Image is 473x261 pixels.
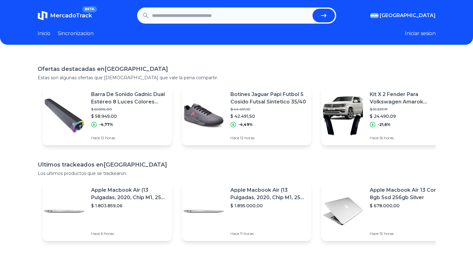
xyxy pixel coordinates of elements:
p: Hace 6 horas [91,231,167,236]
p: Hace 16 horas [370,135,446,140]
h1: Ofertas destacadas en [GEOGRAPHIC_DATA] [38,65,436,73]
p: $ 58.949,00 [91,113,167,119]
p: $ 31.237,17 [370,107,446,112]
p: $ 42.491,50 [230,113,306,119]
img: Argentina [370,13,378,18]
a: Featured imageApple Macbook Air (13 Pulgadas, 2020, Chip M1, 256 Gb De Ssd, 8 Gb De Ram) - Plata$... [43,181,172,241]
a: Sincronizacion [58,30,94,37]
button: Iniciar sesion [405,30,436,37]
img: MercadoTrack [38,11,48,21]
a: Featured imageKit X 2 Fender Para Volkswagen Amarok Paragolpe Delan. 2018$ 31.237,17$ 24.490,09-2... [321,86,451,145]
a: Featured imageApple Macbook Air (13 Pulgadas, 2020, Chip M1, 256 Gb De Ssd, 8 Gb De Ram) - Plata$... [182,181,311,241]
p: Botines Jaguar Papi Futbol 5 Cosido Futsal Sintetico 35/40 [230,91,306,106]
p: Apple Macbook Air 13 Core I5 8gb Ssd 256gb Silver [370,186,446,201]
img: Featured image [321,190,365,233]
button: [GEOGRAPHIC_DATA] [370,12,436,19]
p: Estas son algunas ofertas que [DEMOGRAPHIC_DATA] que vale la pena compartir. [38,75,436,81]
p: $ 44.491,10 [230,107,306,112]
p: Apple Macbook Air (13 Pulgadas, 2020, Chip M1, 256 Gb De Ssd, 8 Gb De Ram) - Plata [230,186,306,201]
p: Hace 11 horas [230,231,306,236]
p: Barra De Sonido Gadnic Dual Estéreo 8 Luces Colores Moderno [91,91,167,106]
a: Inicio [38,30,50,37]
p: $ 61.899,00 [91,107,167,112]
p: -4,77% [99,122,113,127]
a: Featured imageBotines Jaguar Papi Futbol 5 Cosido Futsal Sintetico 35/40$ 44.491,10$ 42.491,50-4,... [182,86,311,145]
p: Hace 12 horas [230,135,306,140]
a: Featured imageApple Macbook Air 13 Core I5 8gb Ssd 256gb Silver$ 678.000,00Hace 13 horas [321,181,451,241]
img: Featured image [182,94,225,137]
span: [GEOGRAPHIC_DATA] [380,12,436,19]
p: $ 678.000,00 [370,203,446,209]
p: Hace 13 horas [370,231,446,236]
p: Apple Macbook Air (13 Pulgadas, 2020, Chip M1, 256 Gb De Ssd, 8 Gb De Ram) - Plata [91,186,167,201]
p: $ 24.490,09 [370,113,446,119]
p: Los ultimos productos que se trackearon. [38,170,436,176]
a: Featured imageBarra De Sonido Gadnic Dual Estéreo 8 Luces Colores Moderno$ 61.899,00$ 58.949,00-4... [43,86,172,145]
p: -21,6% [378,122,391,127]
span: MercadoTrack [50,12,92,19]
img: Featured image [43,94,86,137]
p: -4,49% [239,122,253,127]
a: MercadoTrackBETA [38,11,92,21]
p: Kit X 2 Fender Para Volkswagen Amarok Paragolpe Delan. 2018 [370,91,446,106]
p: $ 1.803.859,06 [91,203,167,209]
p: Hace 12 horas [91,135,167,140]
img: Featured image [43,190,86,233]
img: Featured image [321,94,365,137]
h1: Ultimos trackeados en [GEOGRAPHIC_DATA] [38,160,436,169]
span: BETA [82,6,97,12]
p: $ 1.895.000,00 [230,203,306,209]
img: Featured image [182,190,225,233]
